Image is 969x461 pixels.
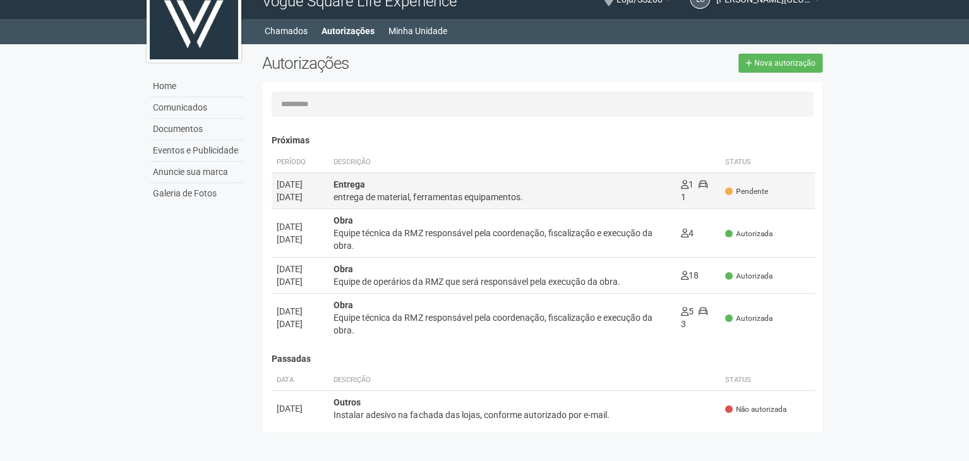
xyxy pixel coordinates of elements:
[681,228,694,238] span: 4
[754,59,816,68] span: Nova autorização
[720,152,815,173] th: Status
[150,183,243,204] a: Galeria de Fotos
[150,76,243,97] a: Home
[388,22,447,40] a: Minha Unidade
[277,178,323,191] div: [DATE]
[334,179,365,189] strong: Entrega
[334,397,361,407] strong: Outros
[334,264,353,274] strong: Obra
[277,305,323,318] div: [DATE]
[334,215,353,225] strong: Obra
[262,54,533,73] h2: Autorizações
[334,227,670,252] div: Equipe técnica da RMZ responsável pela coordenação, fiscalização e execução da obra.
[334,275,670,288] div: Equipe de operários da RMZ que será responsável pela execução da obra.
[328,152,675,173] th: Descrição
[277,191,323,203] div: [DATE]
[681,306,694,316] span: 5
[150,97,243,119] a: Comunicados
[720,370,815,391] th: Status
[725,229,773,239] span: Autorizada
[272,136,815,145] h4: Próximas
[277,220,323,233] div: [DATE]
[272,370,328,391] th: Data
[334,409,715,421] div: Instalar adesivo na fachada das lojas, conforme autorizado por e-mail.
[725,404,786,415] span: Não autorizada
[334,191,670,203] div: entrega de material, ferramentas equipamentos.
[277,402,323,415] div: [DATE]
[334,300,353,310] strong: Obra
[265,22,308,40] a: Chamados
[725,271,773,282] span: Autorizada
[725,313,773,324] span: Autorizada
[328,370,720,391] th: Descrição
[681,306,707,329] span: 3
[272,354,815,364] h4: Passadas
[277,233,323,246] div: [DATE]
[150,162,243,183] a: Anuncie sua marca
[277,275,323,288] div: [DATE]
[681,179,694,189] span: 1
[334,311,670,337] div: Equipe técnica da RMZ responsável pela coordenação, fiscalização e execução da obra.
[277,263,323,275] div: [DATE]
[277,318,323,330] div: [DATE]
[272,152,328,173] th: Período
[681,270,699,280] span: 18
[681,179,707,202] span: 1
[322,22,375,40] a: Autorizações
[150,140,243,162] a: Eventos e Publicidade
[725,186,768,197] span: Pendente
[738,54,822,73] a: Nova autorização
[150,119,243,140] a: Documentos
